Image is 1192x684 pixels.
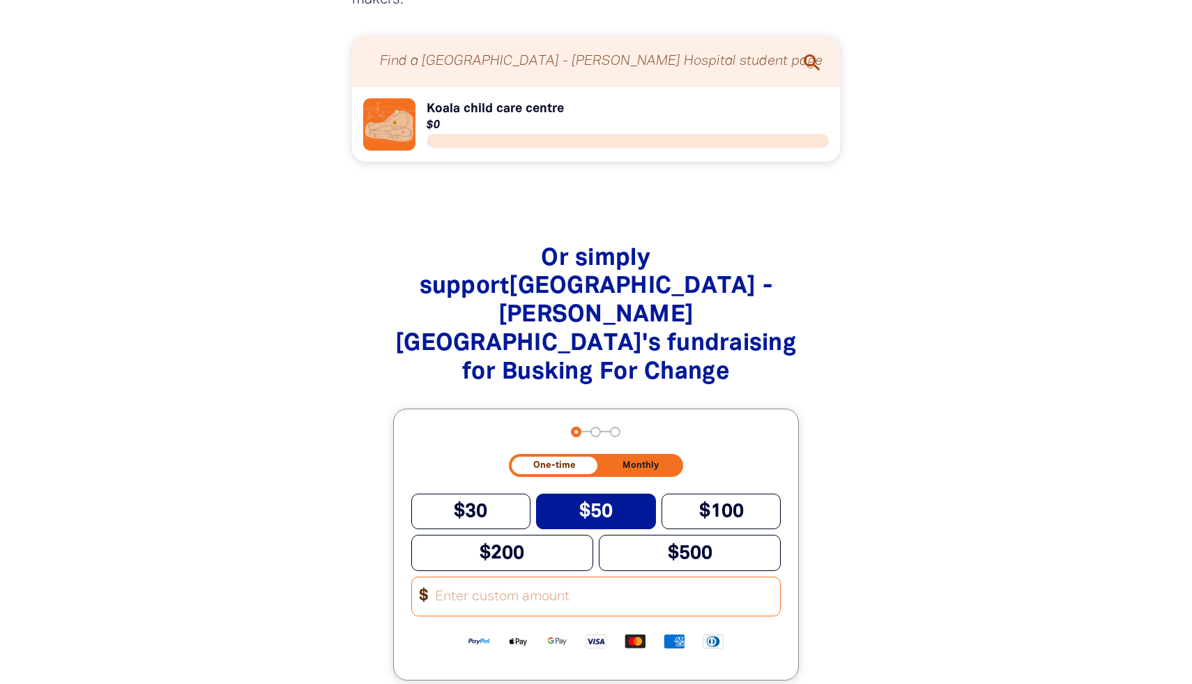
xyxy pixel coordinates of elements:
img: Visa logo [576,633,616,649]
span: $30 [454,503,487,520]
span: $ [412,583,429,610]
span: Monthly [622,461,659,470]
button: $50 [536,494,656,529]
span: One-time [533,461,576,470]
button: One-time [512,457,598,474]
div: Paginated content [363,98,829,151]
img: Diners Club logo [694,633,733,649]
span: $50 [579,503,613,520]
span: $200 [480,545,524,562]
button: Navigate to step 3 of 3 to enter your payment details [610,427,620,437]
span: $500 [668,545,712,562]
i: search [801,52,823,74]
button: Navigate to step 1 of 3 to enter your donation amount [571,427,581,437]
img: Mastercard logo [616,633,655,649]
button: $100 [662,494,781,529]
img: Apple Pay logo [498,633,537,649]
img: Google Pay logo [537,633,576,649]
img: Paypal logo [459,633,498,649]
button: $30 [411,494,531,529]
span: $100 [699,503,744,520]
button: Monthly [600,457,680,474]
div: Available payment methods [411,622,781,660]
input: Enter custom amount [426,577,780,616]
div: Donation frequency [509,454,683,477]
button: Navigate to step 2 of 3 to enter your details [590,427,601,437]
button: $500 [599,535,781,570]
span: Or simply support [GEOGRAPHIC_DATA] - [PERSON_NAME][GEOGRAPHIC_DATA] 's fundraising for Busking F... [395,248,797,383]
button: $200 [411,535,593,570]
img: American Express logo [655,633,694,649]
